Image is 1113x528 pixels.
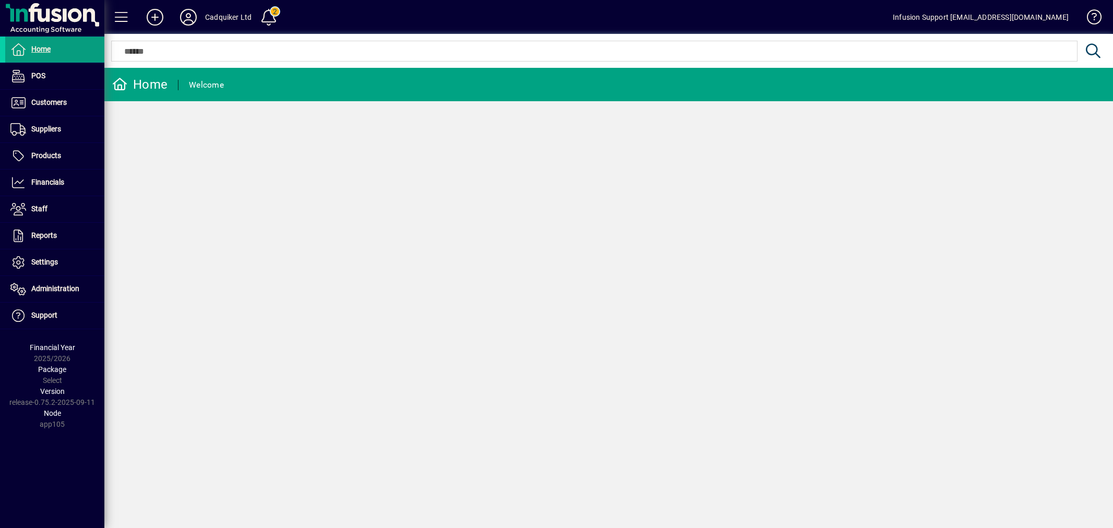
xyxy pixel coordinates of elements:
[112,76,167,93] div: Home
[31,284,79,293] span: Administration
[5,116,104,142] a: Suppliers
[5,90,104,116] a: Customers
[31,98,67,106] span: Customers
[5,249,104,275] a: Settings
[5,170,104,196] a: Financials
[5,276,104,302] a: Administration
[5,303,104,329] a: Support
[38,365,66,374] span: Package
[31,125,61,133] span: Suppliers
[5,143,104,169] a: Products
[31,258,58,266] span: Settings
[5,196,104,222] a: Staff
[5,223,104,249] a: Reports
[31,311,57,319] span: Support
[30,343,75,352] span: Financial Year
[31,71,45,80] span: POS
[189,77,224,93] div: Welcome
[31,231,57,239] span: Reports
[5,63,104,89] a: POS
[31,178,64,186] span: Financials
[138,8,172,27] button: Add
[31,45,51,53] span: Home
[205,9,252,26] div: Cadquiker Ltd
[1079,2,1100,36] a: Knowledge Base
[893,9,1069,26] div: Infusion Support [EMAIL_ADDRESS][DOMAIN_NAME]
[172,8,205,27] button: Profile
[31,205,47,213] span: Staff
[40,387,65,395] span: Version
[44,409,61,417] span: Node
[31,151,61,160] span: Products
